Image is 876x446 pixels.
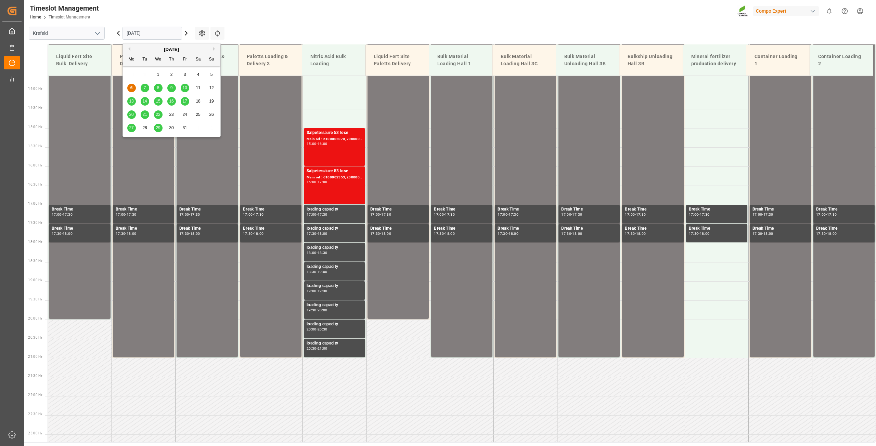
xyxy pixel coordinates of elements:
div: 17:30 [827,213,837,216]
div: 17:30 [190,213,200,216]
div: loading capacity [307,283,362,289]
span: 13 [129,99,133,104]
span: 22 [156,112,160,117]
div: - [317,347,318,350]
div: Break Time [370,225,426,232]
div: We [154,55,163,64]
div: - [189,232,190,235]
div: 20:00 [307,328,317,331]
div: Choose Friday, October 3rd, 2025 [181,70,189,79]
div: 15:00 [307,142,317,145]
div: - [317,180,318,184]
div: Break Time [689,206,745,213]
span: 9 [170,85,173,90]
div: 17:30 [625,232,635,235]
div: Bulk Material Loading Hall 3C [498,50,550,70]
div: 19:30 [318,289,327,293]
div: 17:30 [307,232,317,235]
div: Break Time [752,225,808,232]
img: Screenshot%202023-09-29%20at%2010.02.21.png_1712312052.png [737,5,748,17]
div: 17:00 [307,213,317,216]
span: 12 [209,85,214,90]
button: show 0 new notifications [822,3,837,19]
div: Mo [127,55,136,64]
div: 17:00 [179,213,189,216]
div: Break Time [816,225,872,232]
div: 18:00 [254,232,264,235]
span: 15:00 Hr [28,125,42,129]
div: 19:00 [318,270,327,273]
div: 17:30 [572,213,582,216]
span: 14:00 Hr [28,87,42,91]
div: 17:00 [752,213,762,216]
div: 20:30 [318,328,327,331]
div: 17:30 [63,213,73,216]
div: Choose Sunday, October 19th, 2025 [207,97,216,106]
div: 19:00 [307,289,317,293]
div: month 2025-10 [125,68,218,135]
div: Break Time [370,206,426,213]
div: 16:00 [307,180,317,184]
div: 18:00 [636,232,646,235]
span: 28 [142,125,147,130]
span: 21:30 Hr [28,374,42,378]
span: 27 [129,125,133,130]
div: Choose Friday, October 10th, 2025 [181,84,189,92]
span: 8 [157,85,159,90]
div: Choose Thursday, October 2nd, 2025 [167,70,176,79]
span: 17 [182,99,187,104]
input: Type to search/select [29,27,105,40]
div: Break Time [498,206,553,213]
div: - [762,232,763,235]
div: 19:30 [307,309,317,312]
div: 17:30 [381,213,391,216]
div: - [317,232,318,235]
div: 17:30 [254,213,264,216]
div: - [317,142,318,145]
div: Break Time [561,225,617,232]
div: - [380,213,381,216]
div: Choose Tuesday, October 28th, 2025 [141,124,149,132]
div: Break Time [816,206,872,213]
div: 17:00 [52,213,62,216]
div: - [62,213,63,216]
div: - [125,213,126,216]
div: 17:30 [179,232,189,235]
div: Choose Tuesday, October 7th, 2025 [141,84,149,92]
div: Choose Sunday, October 12th, 2025 [207,84,216,92]
div: loading capacity [307,244,362,251]
div: Compo Expert [753,6,819,16]
div: Choose Tuesday, October 14th, 2025 [141,97,149,106]
div: Choose Saturday, October 25th, 2025 [194,110,203,119]
div: Choose Saturday, October 4th, 2025 [194,70,203,79]
div: 18:00 [307,251,317,254]
div: loading capacity [307,263,362,270]
div: Break Time [179,206,235,213]
div: 18:00 [318,232,327,235]
div: Container Loading 1 [752,50,804,70]
div: - [189,213,190,216]
div: Choose Sunday, October 26th, 2025 [207,110,216,119]
div: Bulkship Unloading Hall 3B [625,50,677,70]
div: loading capacity [307,321,362,328]
div: 20:00 [318,309,327,312]
button: Next Month [213,47,217,51]
div: - [698,232,699,235]
div: Choose Thursday, October 23rd, 2025 [167,110,176,119]
div: Break Time [434,225,490,232]
div: 18:30 [307,270,317,273]
div: 17:30 [636,213,646,216]
div: 21:00 [318,347,327,350]
div: 17:00 [116,213,126,216]
div: Break Time [625,225,681,232]
div: Liquid Fert Site Paletts Delivery [371,50,423,70]
span: 19:30 Hr [28,297,42,301]
span: 23:00 Hr [28,431,42,435]
a: Home [30,15,41,19]
div: - [571,213,572,216]
div: Main ref : 6100002070, 2000001559 [307,136,362,142]
span: 22:00 Hr [28,393,42,397]
span: 17:00 Hr [28,202,42,205]
div: 17:30 [816,232,826,235]
div: 16:00 [318,142,327,145]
